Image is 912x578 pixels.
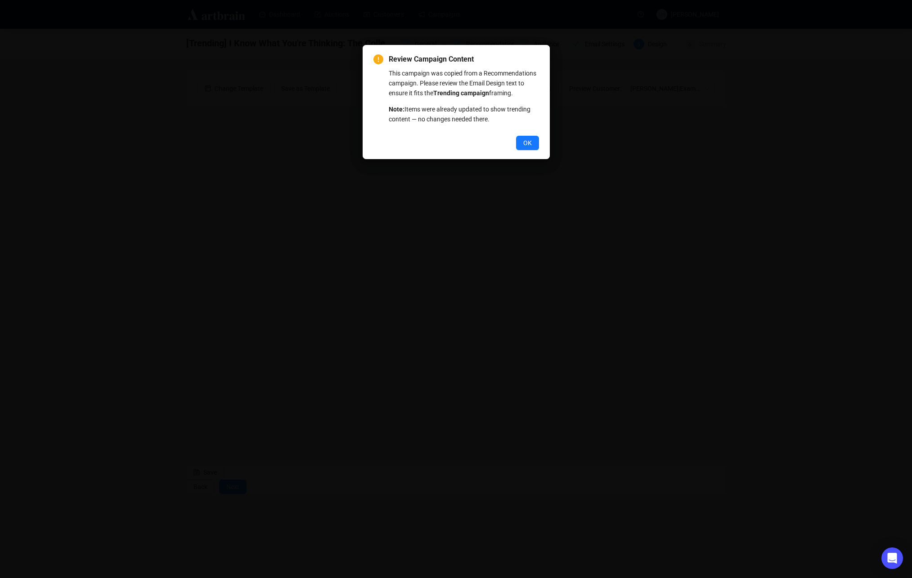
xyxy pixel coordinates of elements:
span: OK [523,138,532,148]
span: exclamation-circle [373,54,383,64]
span: Review Campaign Content [389,54,539,65]
strong: Note: [389,106,404,113]
strong: Trending campaign [433,89,489,97]
button: OK [516,136,539,150]
div: Open Intercom Messenger [881,547,903,569]
p: Items were already updated to show trending content — no changes needed there. [389,104,539,124]
p: This campaign was copied from a Recommendations campaign. Please review the Email Design text to ... [389,68,539,98]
